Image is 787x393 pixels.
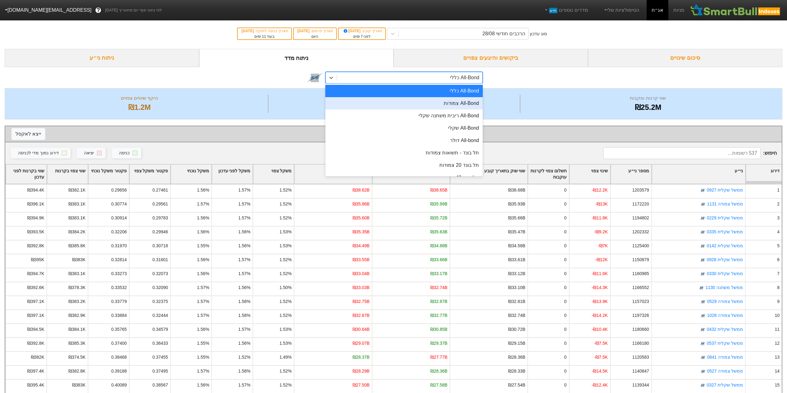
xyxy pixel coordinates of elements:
[777,284,780,291] div: 8
[353,368,370,374] div: ₪28.29B
[279,298,292,305] div: 1.52%
[241,34,288,39] div: בעוד ימים
[152,382,168,388] div: 0.38567
[700,327,706,333] img: tase link
[707,216,743,221] a: ממשל שקלית 0229
[700,382,706,389] img: tase link
[279,354,292,361] div: 1.49%
[700,369,706,375] img: tase link
[152,312,168,319] div: 0.32444
[522,95,774,102] div: שווי קרנות עוקבות
[707,341,743,346] a: ממשל שקלית 0537
[197,298,209,305] div: 1.57%
[197,243,209,249] div: 1.55%
[746,165,782,184] div: Toggle SortBy
[588,49,783,67] div: סיכום שינויים
[430,257,447,263] div: ₪33.66B
[11,148,71,159] button: דירוג נמוך מדי לכניסה
[152,215,168,221] div: 0.29783
[353,229,370,235] div: ₪35.35B
[430,298,447,305] div: ₪32.87B
[632,312,649,319] div: 1197326
[68,340,86,347] div: ₪385.3K
[111,201,127,207] div: 0.30774
[707,313,743,318] a: ממשל צמודה 1028
[68,298,86,305] div: ₪383.2K
[238,257,250,263] div: 1.57%
[353,257,370,263] div: ₪33.55B
[238,354,250,361] div: 1.52%
[430,340,447,347] div: ₪29.37B
[88,165,129,184] div: Toggle SortBy
[564,326,567,333] div: 0
[72,382,86,388] div: ₪383K
[325,134,483,147] div: All-bond דולר
[564,187,567,193] div: 0
[594,229,608,235] div: -₪9.2K
[197,215,209,221] div: 1.56%
[528,165,569,184] div: Toggle SortBy
[68,201,86,207] div: ₪383.1K
[119,150,130,157] div: כניסה
[632,326,649,333] div: 1180660
[430,187,447,193] div: ₪38.65B
[238,298,250,305] div: 1.58%
[27,187,44,193] div: ₪394.4K
[707,327,743,332] a: ממשל שקלית 0432
[279,229,292,235] div: 1.53%
[707,299,743,304] a: ממשל צמודה 0529
[508,298,525,305] div: ₪32.81B
[27,298,44,305] div: ₪397.1K
[47,165,88,184] div: Toggle SortBy
[564,312,567,319] div: 0
[564,340,567,347] div: 0
[564,215,567,221] div: 0
[27,284,44,291] div: ₪392.6K
[353,382,370,388] div: ₪27.50B
[632,229,649,235] div: 1202332
[777,243,780,249] div: 5
[325,147,483,159] div: תל בונד - תשואות צמודות
[5,49,199,67] div: ניתוח ני״ע
[707,355,743,360] a: ממשל צמודה 0841
[197,312,209,319] div: 1.57%
[603,147,777,159] span: חיפוש :
[530,31,547,37] div: סוג עדכון
[508,312,525,319] div: ₪32.74B
[111,340,127,347] div: 0.37400
[238,340,250,347] div: 1.56%
[430,215,447,221] div: ₪35.72B
[707,188,743,193] a: ממשל שקלית 0927
[13,95,266,102] div: היקף שינויים צפויים
[325,171,483,184] div: תל בונד 40 צמודות
[592,284,608,291] div: -₪14.3K
[111,215,127,221] div: 0.30914
[27,368,44,374] div: ₪397.4K
[430,243,447,249] div: ₪34.88B
[270,95,519,102] div: מספר ניירות ערך
[508,284,525,291] div: ₪33.10B
[84,150,94,157] div: יציאה
[31,354,44,361] div: ₪382K
[700,201,706,208] img: tase link
[197,187,209,193] div: 1.56%
[18,150,59,157] div: דירוג נמוך מדי לכניסה
[68,215,86,221] div: ₪383.1K
[262,34,266,39] span: 11
[564,270,567,277] div: 0
[111,326,127,333] div: 0.35765
[238,382,250,388] div: 1.57%
[430,326,447,333] div: ₪30.85B
[27,201,44,207] div: ₪396.1K
[777,201,780,207] div: 2
[700,299,706,305] img: tase link
[594,354,608,361] div: -₪7.5K
[238,284,250,291] div: 1.56%
[775,354,780,361] div: 13
[777,187,780,193] div: 1
[450,74,479,81] div: All-Bond כללי
[698,285,705,291] img: tase link
[27,229,44,235] div: ₪393.5K
[777,229,780,235] div: 4
[279,201,292,207] div: 1.52%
